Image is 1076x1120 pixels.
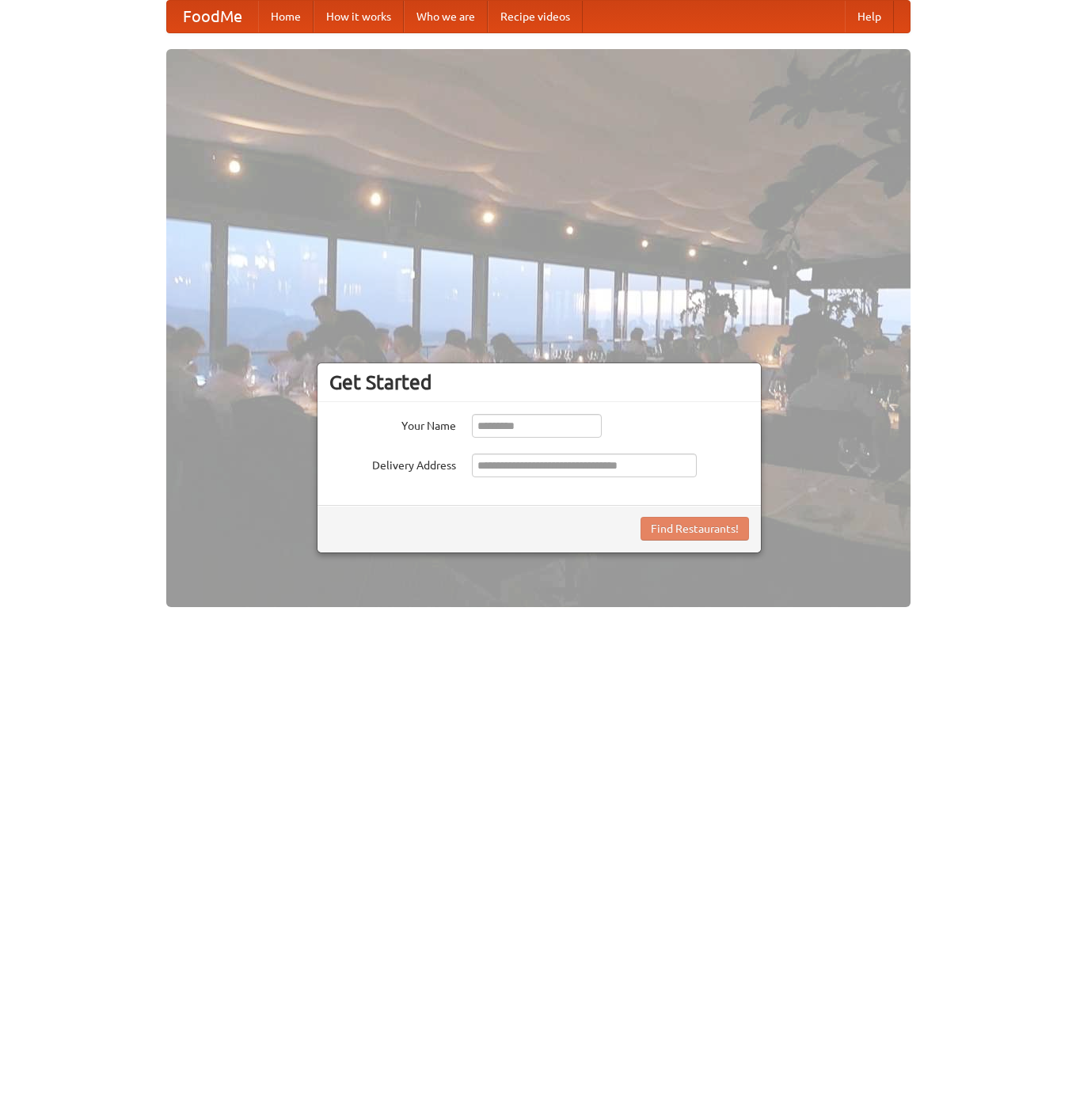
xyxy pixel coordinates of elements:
[314,1,404,32] a: How it works
[329,370,749,394] h3: Get Started
[258,1,314,32] a: Home
[329,414,456,434] label: Your Name
[845,1,894,32] a: Help
[167,1,258,32] a: FoodMe
[329,454,456,473] label: Delivery Address
[488,1,583,32] a: Recipe videos
[641,517,749,541] button: Find Restaurants!
[404,1,488,32] a: Who we are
